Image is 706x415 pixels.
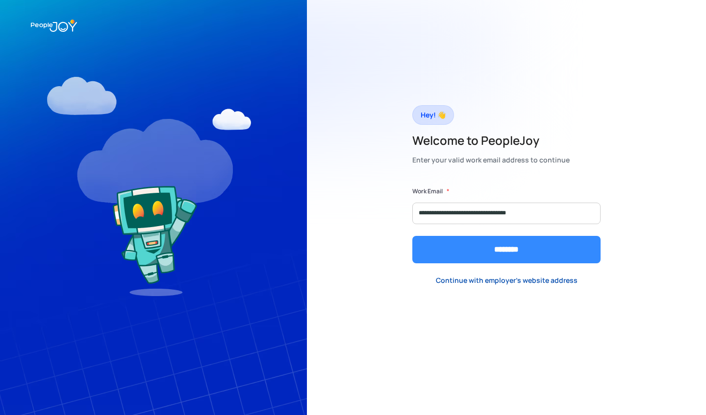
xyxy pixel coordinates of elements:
[421,108,446,122] div: Hey! 👋
[412,186,601,263] form: Form
[412,133,570,148] h2: Welcome to PeopleJoy
[428,271,585,291] a: Continue with employer's website address
[412,153,570,167] div: Enter your valid work email address to continue
[436,276,578,285] div: Continue with employer's website address
[412,186,443,196] label: Work Email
